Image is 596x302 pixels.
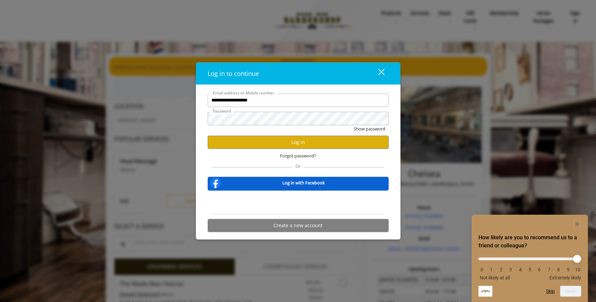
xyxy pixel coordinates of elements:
iframe: Sign in with Google Button [259,195,337,210]
div: How likely are you to recommend us to a friend or colleague? Select an option from 0 to 10, with ... [478,220,581,297]
div: How likely are you to recommend us to a friend or colleague? Select an option from 0 to 10, with ... [478,252,581,280]
li: 1 [488,267,495,272]
label: Password [209,108,234,114]
button: Show password [354,125,385,132]
b: Log in with Facebook [282,179,325,186]
input: Email address or Mobile number [208,93,389,107]
label: Email address or Mobile number [209,89,278,96]
div: close dialog [370,68,384,79]
button: Log in [208,135,389,149]
button: Create a new account [208,219,389,232]
li: 7 [546,267,552,272]
li: 0 [478,267,485,272]
span: Not likely at all [480,275,510,280]
span: Or [292,163,304,169]
img: facebook-logo [209,176,222,189]
h2: How likely are you to recommend us to a friend or colleague? Select an option from 0 to 10, with ... [478,234,581,250]
li: 3 [507,267,514,272]
li: 6 [536,267,543,272]
span: Extremely likely [549,275,581,280]
li: 8 [555,267,562,272]
li: 5 [526,267,533,272]
span: Log in to continue [208,69,259,77]
input: Password [208,112,389,125]
li: 4 [517,267,524,272]
li: 10 [574,267,581,272]
li: 2 [498,267,504,272]
button: Skip [546,289,555,294]
span: Forgot password? [280,152,316,159]
button: close dialog [366,66,389,80]
li: 9 [565,267,572,272]
button: Hide survey [573,220,581,228]
button: Next question [560,286,581,297]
